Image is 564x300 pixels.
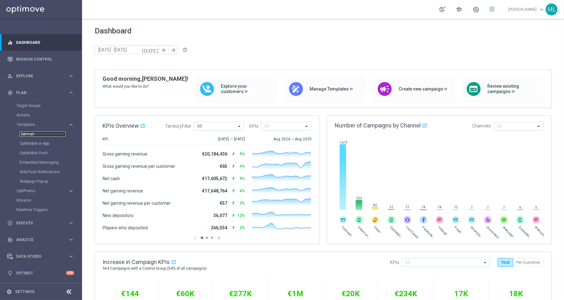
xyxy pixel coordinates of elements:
[7,237,74,242] button: track_changes Analyze keyboard_arrow_right
[7,271,74,276] button: lightbulb Optibot +10
[20,158,81,167] div: Embedded Messaging
[20,160,66,165] a: Embedded Messaging
[7,220,13,226] i: play_circle_outline
[20,139,81,148] div: OptiMobile In-App
[16,74,68,78] span: Explore
[16,186,81,196] div: OptiPromo
[20,169,66,174] a: Web Push Notifications
[7,221,74,226] button: play_circle_outline Execute keyboard_arrow_right
[16,207,66,212] a: Realtime Triggers
[66,271,74,275] div: +10
[7,34,74,51] div: Dashboard
[17,123,68,126] div: Templates
[538,6,545,13] span: keyboard_arrow_down
[20,141,66,146] a: OptiMobile In-App
[20,179,66,184] a: Webpage Pop-up
[16,91,68,95] span: Plan
[7,73,13,79] i: person_search
[16,205,81,215] div: Realtime Triggers
[68,122,74,128] i: keyboard_arrow_right
[7,57,74,62] button: Mission Control
[68,90,74,96] i: keyboard_arrow_right
[7,254,68,259] div: Data Studio
[7,73,68,79] div: Explore
[7,270,13,276] i: lightbulb
[16,101,81,110] div: Target Groups
[16,113,66,118] a: Actions
[16,188,74,193] button: OptiPromo keyboard_arrow_right
[7,237,13,243] i: track_changes
[68,220,74,226] i: keyboard_arrow_right
[7,90,74,95] button: gps_fixed Plan keyboard_arrow_right
[16,122,74,127] button: Templates keyboard_arrow_right
[20,129,81,139] div: Optimail
[17,189,62,193] span: OptiPromo
[16,34,74,51] a: Dashboard
[6,289,12,295] i: settings
[16,221,68,225] span: Execute
[7,90,13,96] i: gps_fixed
[16,265,66,281] a: Optibot
[7,90,68,96] div: Plan
[7,220,68,226] div: Execute
[20,177,81,186] div: Webpage Pop-up
[508,5,546,14] a: [PERSON_NAME]keyboard_arrow_down
[16,110,81,120] div: Actions
[20,148,81,158] div: OptiMobile Push
[7,51,74,68] div: Mission Control
[16,51,74,68] a: Mission Control
[16,103,66,108] a: Target Groups
[68,188,74,194] i: keyboard_arrow_right
[20,150,66,156] a: OptiMobile Push
[7,237,68,243] div: Analyze
[16,120,81,186] div: Templates
[455,6,462,13] span: school
[16,238,68,242] span: Analyze
[16,198,66,203] a: Streams
[68,237,74,243] i: keyboard_arrow_right
[68,73,74,79] i: keyboard_arrow_right
[68,253,74,259] i: keyboard_arrow_right
[20,167,81,177] div: Web Push Notifications
[16,196,81,205] div: Streams
[17,123,62,126] span: Templates
[16,255,68,258] span: Data Studio
[15,290,34,294] a: Settings
[7,265,74,281] div: Optibot
[20,132,66,137] a: Optimail
[7,40,13,45] i: equalizer
[17,189,68,193] div: OptiPromo
[7,40,74,45] button: equalizer Dashboard
[7,254,74,259] button: Data Studio keyboard_arrow_right
[7,74,74,79] button: person_search Explore keyboard_arrow_right
[546,3,558,15] div: ML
